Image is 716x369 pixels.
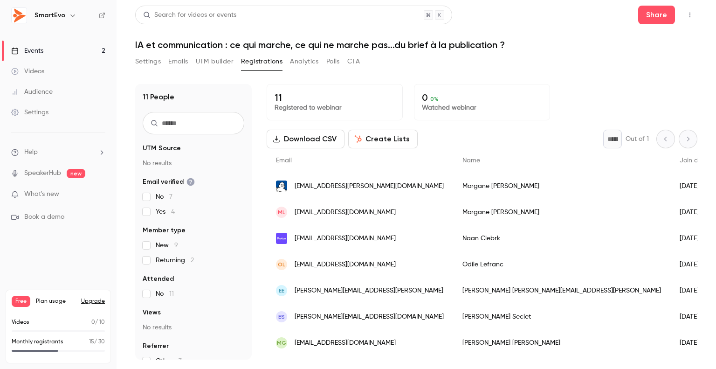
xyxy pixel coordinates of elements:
p: Videos [12,318,29,327]
button: Polls [326,54,340,69]
span: 7 [179,358,182,364]
button: Emails [168,54,188,69]
li: help-dropdown-opener [11,147,105,157]
span: [EMAIL_ADDRESS][PERSON_NAME][DOMAIN_NAME] [295,181,444,191]
span: Ee [279,286,284,295]
span: Email verified [143,177,195,187]
span: 11 [169,291,174,297]
span: Other [156,356,182,366]
button: CTA [347,54,360,69]
span: MG [277,339,286,347]
p: Registered to webinar [275,103,395,112]
span: Returning [156,256,194,265]
h6: SmartEvo [34,11,65,20]
span: Join date [680,157,709,164]
button: UTM builder [196,54,234,69]
span: What's new [24,189,59,199]
img: SmartEvo [12,8,27,23]
span: 4 [171,209,175,215]
iframe: Noticeable Trigger [94,190,105,199]
p: Out of 1 [626,134,649,144]
div: Events [11,46,43,56]
p: Monthly registrants [12,338,63,346]
p: No results [143,323,244,332]
span: ES [278,313,285,321]
div: Search for videos or events [143,10,236,20]
span: Attended [143,274,174,284]
span: [EMAIL_ADDRESS][DOMAIN_NAME] [295,260,396,270]
span: 9 [174,242,178,249]
a: SpeakerHub [24,168,61,178]
p: / 30 [89,338,105,346]
button: Create Lists [348,130,418,148]
span: Name [462,157,480,164]
span: 0 [91,320,95,325]
span: [EMAIL_ADDRESS][DOMAIN_NAME] [295,234,396,244]
div: Naan Clebrk [453,225,670,251]
span: OL [278,260,285,269]
span: ML [278,208,285,216]
span: Member type [143,226,186,235]
span: new [67,169,85,178]
button: Analytics [290,54,319,69]
p: / 10 [91,318,105,327]
button: Download CSV [267,130,344,148]
h1: IA et communication : ce qui marche, ce qui ne marche pas...du brief à la publication ? [135,39,697,50]
span: Plan usage [36,298,76,305]
img: michelin.com [276,181,287,192]
span: [PERSON_NAME][EMAIL_ADDRESS][DOMAIN_NAME] [295,312,444,322]
span: UTM Source [143,144,181,153]
div: [PERSON_NAME] [PERSON_NAME] [453,330,670,356]
span: Free [12,296,30,307]
button: Registrations [241,54,282,69]
p: No results [143,159,244,168]
img: protonmail.com [276,233,287,244]
div: Audience [11,87,53,97]
span: 15 [89,339,94,345]
h1: 11 People [143,91,174,103]
div: Settings [11,108,48,117]
span: New [156,241,178,250]
span: Help [24,147,38,157]
span: 2 [191,257,194,264]
span: Yes [156,207,175,216]
span: [EMAIL_ADDRESS][DOMAIN_NAME] [295,338,396,348]
div: [PERSON_NAME] [PERSON_NAME][EMAIL_ADDRESS][PERSON_NAME] [453,278,670,304]
div: Odile Lefranc [453,251,670,278]
span: 7 [169,194,172,200]
span: 0 % [430,96,439,102]
span: Book a demo [24,212,64,222]
span: Referrer [143,341,169,351]
div: Morgane [PERSON_NAME] [453,173,670,199]
span: [EMAIL_ADDRESS][DOMAIN_NAME] [295,208,396,217]
span: Views [143,308,161,317]
p: 11 [275,92,395,103]
span: [PERSON_NAME][EMAIL_ADDRESS][PERSON_NAME] [295,286,443,296]
div: [PERSON_NAME] Seclet [453,304,670,330]
span: No [156,289,174,299]
span: No [156,192,172,202]
div: Videos [11,67,44,76]
p: Watched webinar [422,103,542,112]
button: Upgrade [81,298,105,305]
span: Email [276,157,292,164]
p: 0 [422,92,542,103]
button: Settings [135,54,161,69]
section: facet-groups [143,144,244,366]
div: Morgane [PERSON_NAME] [453,199,670,225]
button: Share [638,6,675,24]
